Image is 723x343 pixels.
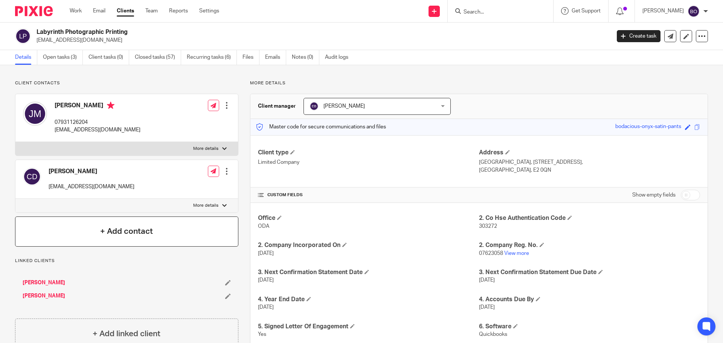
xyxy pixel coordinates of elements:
a: [PERSON_NAME] [23,292,65,300]
h4: 4. Year End Date [258,296,479,303]
i: Primary [107,102,114,109]
h4: 4. Accounts Due By [479,296,700,303]
h4: 2. Co Hse Authentication Code [479,214,700,222]
span: 07623058 [479,251,503,256]
h4: 6. Software [479,323,700,331]
a: View more [504,251,529,256]
span: [DATE] [479,305,495,310]
input: Search [463,9,531,16]
a: Team [145,7,158,15]
h4: [PERSON_NAME] [55,102,140,111]
p: More details [193,146,218,152]
img: Pixie [15,6,53,16]
p: Limited Company [258,159,479,166]
img: svg%3E [310,102,319,111]
a: Closed tasks (57) [135,50,181,65]
p: [PERSON_NAME] [642,7,684,15]
p: [EMAIL_ADDRESS][DOMAIN_NAME] [55,126,140,134]
span: [DATE] [258,277,274,283]
a: Audit logs [325,50,354,65]
p: [EMAIL_ADDRESS][DOMAIN_NAME] [49,183,134,191]
a: Email [93,7,105,15]
p: Linked clients [15,258,238,264]
span: Quickbooks [479,332,507,337]
p: More details [193,203,218,209]
span: ODA [258,224,269,229]
img: svg%3E [23,102,47,126]
label: Show empty fields [632,191,676,199]
span: [PERSON_NAME] [323,104,365,109]
a: Recurring tasks (6) [187,50,237,65]
h4: 3. Next Confirmation Statement Due Date [479,268,700,276]
span: 303272 [479,224,497,229]
p: More details [250,80,708,86]
h4: 3. Next Confirmation Statement Date [258,268,479,276]
img: svg%3E [15,28,31,44]
p: [GEOGRAPHIC_DATA], E2 0QN [479,166,700,174]
a: Files [243,50,259,65]
p: [GEOGRAPHIC_DATA], [STREET_ADDRESS], [479,159,700,166]
p: Master code for secure communications and files [256,123,386,131]
a: Notes (0) [292,50,319,65]
p: 07931126204 [55,119,140,126]
div: bodacious-onyx-satin-pants [615,123,681,131]
a: Open tasks (3) [43,50,83,65]
a: Reports [169,7,188,15]
a: Details [15,50,37,65]
a: Emails [265,50,286,65]
h4: 2. Company Incorporated On [258,241,479,249]
h4: Client type [258,149,479,157]
a: Clients [117,7,134,15]
a: [PERSON_NAME] [23,279,65,287]
h4: 2. Company Reg. No. [479,241,700,249]
span: [DATE] [479,277,495,283]
h2: Labyrinth Photographic Printing [37,28,492,36]
a: Settings [199,7,219,15]
h4: Office [258,214,479,222]
h4: [PERSON_NAME] [49,168,134,175]
h3: Client manager [258,102,296,110]
h4: 5. Signed Letter Of Engagement [258,323,479,331]
span: Yes [258,332,266,337]
a: Work [70,7,82,15]
a: Create task [617,30,660,42]
a: Client tasks (0) [88,50,129,65]
span: Get Support [572,8,601,14]
img: svg%3E [688,5,700,17]
h4: CUSTOM FIELDS [258,192,479,198]
h4: Address [479,149,700,157]
h4: + Add contact [100,226,153,237]
span: [DATE] [258,305,274,310]
span: [DATE] [258,251,274,256]
p: [EMAIL_ADDRESS][DOMAIN_NAME] [37,37,606,44]
p: Client contacts [15,80,238,86]
img: svg%3E [23,168,41,186]
h4: + Add linked client [93,328,160,340]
